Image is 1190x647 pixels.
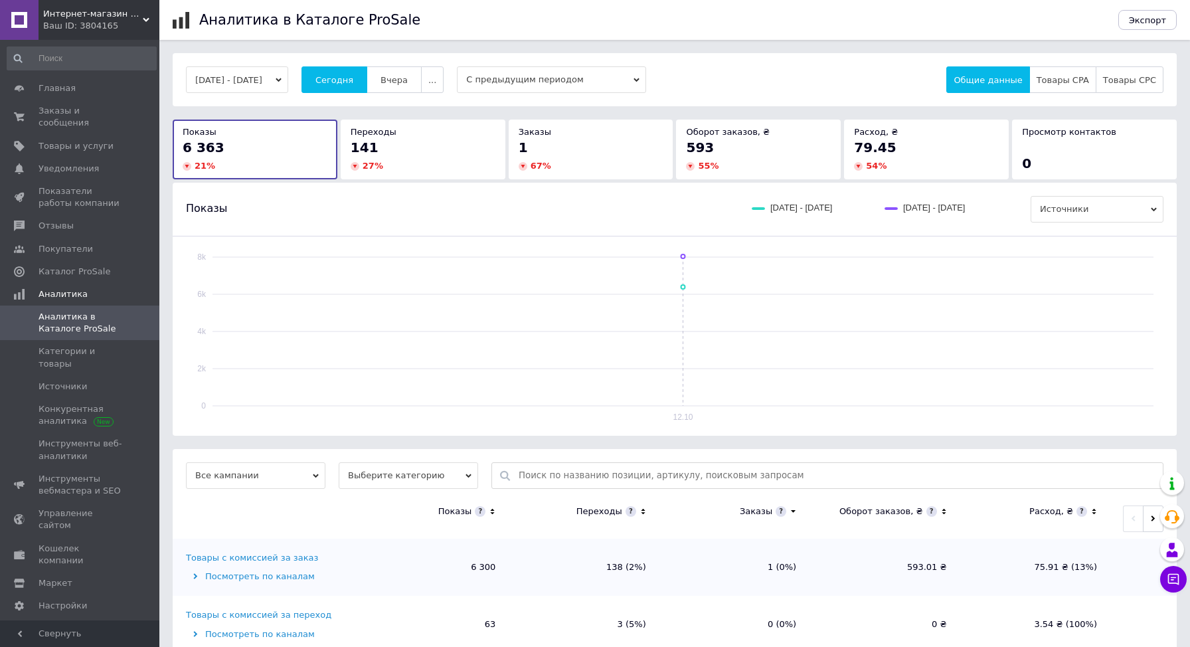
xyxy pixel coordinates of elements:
span: Вчера [381,75,408,85]
text: 12.10 [673,413,693,422]
span: Источники [39,381,87,393]
span: Заказы [519,127,551,137]
div: Товары с комиссией за переход [186,609,331,621]
span: Конкурентная аналитика [39,403,123,427]
input: Поиск по названию позиции, артикулу, поисковым запросам [519,463,1156,488]
span: Уведомления [39,163,99,175]
td: 75.91 ₴ (13%) [960,539,1110,596]
span: Сегодня [315,75,353,85]
span: Кошелек компании [39,543,123,567]
span: 55 % [698,161,719,171]
span: Товары CPC [1103,75,1156,85]
div: Переходы [576,506,622,517]
span: Аналитика [39,288,88,300]
span: Инструменты веб-аналитики [39,438,123,462]
div: Заказы [740,506,772,517]
span: Все кампании [186,462,325,489]
span: Настройки [39,600,87,612]
h1: Аналитика в Каталоге ProSale [199,12,420,28]
span: Расход, ₴ [854,127,898,137]
span: 593 [686,139,714,155]
td: 593.01 ₴ [809,539,960,596]
button: Чат с покупателем [1160,566,1187,593]
td: 138 (2%) [509,539,659,596]
span: Покупатели [39,243,93,255]
span: 21 % [195,161,215,171]
span: ... [428,75,436,85]
div: Расход, ₴ [1029,506,1073,517]
div: Товары с комиссией за заказ [186,552,318,564]
span: 54 % [866,161,887,171]
button: Общие данные [946,66,1029,93]
span: Отзывы [39,220,74,232]
td: 1 (0%) [659,539,809,596]
text: 8k [197,252,207,262]
span: Просмотр контактов [1022,127,1116,137]
span: Аналитика в Каталоге ProSale [39,311,123,335]
span: 67 % [531,161,551,171]
div: Посмотреть по каналам [186,571,355,583]
span: Источники [1031,196,1163,223]
text: 2k [197,364,207,373]
text: 6k [197,290,207,299]
div: Оборот заказов, ₴ [839,506,923,517]
span: Выберите категорию [339,462,478,489]
span: Заказы и сообщения [39,105,123,129]
input: Поиск [7,46,157,70]
div: Ваш ID: 3804165 [43,20,159,32]
span: Маркет [39,577,72,589]
div: Посмотреть по каналам [186,628,355,640]
span: Каталог ProSale [39,266,110,278]
span: 6 363 [183,139,224,155]
div: Показы [438,506,472,517]
button: ... [421,66,444,93]
text: 4k [197,327,207,336]
span: Показатели работы компании [39,185,123,209]
span: Показы [183,127,216,137]
span: 79.45 [854,139,896,155]
span: Показы [186,201,227,216]
span: 27 % [363,161,383,171]
button: Товары CPC [1096,66,1163,93]
span: С предыдущим периодом [457,66,646,93]
text: 0 [201,401,206,411]
button: [DATE] - [DATE] [186,66,288,93]
button: Товары CPA [1029,66,1096,93]
span: Интернет-магазин "Всякая Всячина" [43,8,143,20]
span: Общие данные [954,75,1022,85]
span: Управление сайтом [39,508,123,531]
span: Инструменты вебмастера и SEO [39,473,123,497]
button: Вчера [367,66,422,93]
span: Экспорт [1129,15,1166,25]
span: Переходы [351,127,396,137]
span: 141 [351,139,379,155]
span: Оборот заказов, ₴ [686,127,770,137]
span: Товары и услуги [39,140,114,152]
button: Сегодня [301,66,367,93]
span: Категории и товары [39,345,123,369]
span: 0 [1022,155,1031,171]
span: Главная [39,82,76,94]
td: 6 300 [359,539,509,596]
button: Экспорт [1118,10,1177,30]
span: 1 [519,139,528,155]
span: Товары CPA [1037,75,1089,85]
